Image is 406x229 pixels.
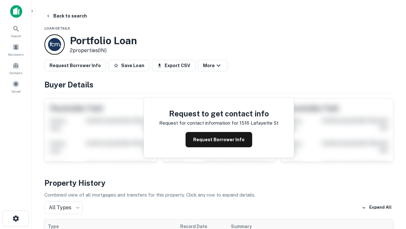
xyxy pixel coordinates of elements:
p: 2 properties (IN) [70,47,137,54]
span: Loan Details [44,26,70,30]
button: Back to search [43,10,89,22]
h4: Property History [44,177,393,189]
a: Search [2,23,30,40]
img: capitalize-icon.png [10,5,22,18]
a: Contacts [2,59,30,77]
p: Combined view of all mortgages and transfers for this property. Click any row to expand details. [44,191,393,199]
button: More [198,60,227,71]
p: 1516 lafayette st [239,119,278,127]
h4: Buyer Details [44,79,393,90]
span: Borrowers [8,52,23,57]
h4: Request to get contact info [159,108,278,119]
a: Saved [2,78,30,95]
span: Contacts [10,70,22,75]
h3: Portfolio Loan [70,35,137,47]
button: Expand All [360,203,393,212]
button: Request Borrower Info [186,132,252,147]
p: Request for contact information for [159,119,238,127]
button: Export CSV [152,60,195,71]
iframe: Chat Widget [374,178,406,209]
button: Save Loan [108,60,149,71]
span: Search [11,33,21,38]
div: All Types [44,201,82,214]
button: Request Borrower Info [44,60,106,71]
a: Borrowers [2,41,30,58]
span: Saved [11,89,21,94]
